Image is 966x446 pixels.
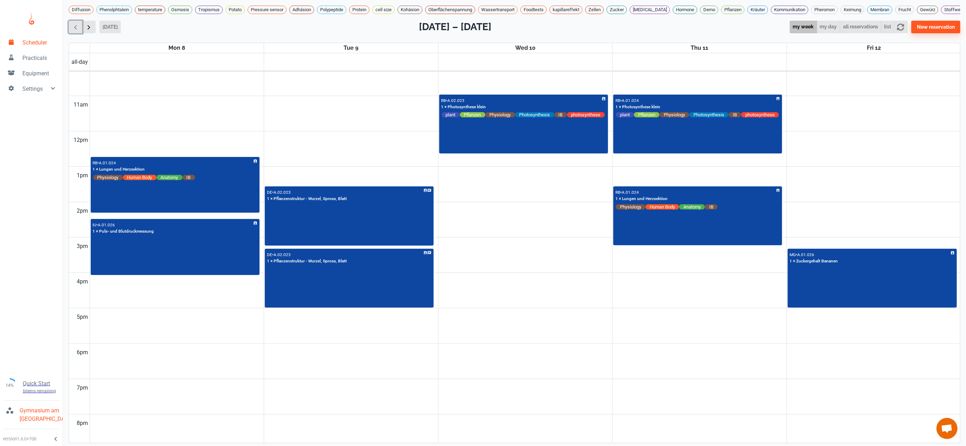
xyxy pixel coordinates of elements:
[896,6,914,13] span: Frucht
[841,6,864,13] span: Keimung
[93,174,123,180] span: Physiology
[373,6,394,13] span: cell size
[630,6,670,13] span: [MEDICAL_DATA]
[817,21,840,34] button: my day
[168,6,192,14] div: Osmosis
[168,6,192,13] span: Osmosis
[69,6,93,13] span: Diffusion
[615,190,622,195] p: RB •
[690,43,710,53] a: September 11, 2025
[289,6,314,14] div: Adhäsion
[69,21,82,34] button: Previous week
[701,6,718,13] span: Demo
[771,6,808,14] div: Kommunikation
[607,6,627,13] span: Zucker
[881,21,894,34] button: list
[790,252,798,257] p: MG •
[448,98,465,103] p: A.02.023
[689,112,729,118] span: Photosynthesis
[607,6,627,14] div: Zucker
[274,190,291,195] p: A.02.023
[586,6,603,13] span: Zellen
[182,174,195,180] span: IB
[798,252,815,257] p: A.01.026
[372,6,395,14] div: cell size
[93,160,99,165] p: RB •
[267,252,274,257] p: DE •
[76,238,90,255] div: 3pm
[841,6,864,14] div: Keimung
[679,204,705,210] span: Anatomy
[317,6,346,14] div: Polypeptide
[622,98,639,103] p: A.01.024
[894,21,908,34] button: refresh
[82,21,96,34] button: Next week
[398,6,422,13] span: Kohäsion
[729,112,741,118] span: IB
[485,112,515,118] span: Physiology
[274,252,291,257] p: A.02.023
[917,6,938,13] span: Gewürz
[478,6,517,13] span: Wassertransport
[195,6,223,14] div: Tropismus
[622,190,639,195] p: A.01.024
[342,43,360,53] a: September 9, 2025
[99,160,116,165] p: A.01.024
[630,6,670,14] div: [MEDICAL_DATA]
[76,202,90,220] div: 2pm
[135,6,165,13] span: temperature
[419,20,491,34] h2: [DATE] – [DATE]
[660,112,689,118] span: Physiology
[741,112,779,118] span: photosynthese
[771,6,808,13] span: Kommunikation
[550,6,582,14] div: kapillareffekt
[615,104,660,110] p: 1 × Photosynthese klein
[93,166,145,173] p: 1 × Lungen und Herzsektion
[790,258,838,265] p: 1 × Zuckergehalt Bananen
[70,58,90,66] span: all-day
[76,344,90,361] div: 6pm
[426,6,475,13] span: Oberflächenspannung
[99,21,121,33] button: [DATE]
[248,6,286,13] span: Pressure sensor
[811,6,838,14] div: Pheromon
[267,258,347,265] p: 1 × Pflanzenstruktur - Wurzel, Spross, Blatt
[705,204,718,210] span: IB
[895,6,914,14] div: Frucht
[317,6,346,13] span: Polypeptide
[550,6,582,13] span: kapillareffekt
[567,112,605,118] span: photosynthese
[812,6,837,13] span: Pheromon
[425,6,475,14] div: Oberflächenspannung
[747,6,768,14] div: Kräuter
[123,174,157,180] span: Human Body
[93,228,154,235] p: 1 × Puls- und Blutdruckmessung
[790,21,817,34] button: my week
[646,204,679,210] span: Human Body
[673,6,697,13] span: Hormone
[441,98,448,103] p: RB •
[73,131,90,149] div: 12pm
[97,6,132,13] span: Phenolphtalein
[96,6,132,14] div: Phenolphtalein
[350,6,369,13] span: Protein
[195,6,222,13] span: Tropismus
[157,174,182,180] span: Anatomy
[441,104,486,110] p: 1 × Photosynthese klein
[73,96,90,114] div: 11am
[135,6,165,14] div: temperature
[226,6,245,14] div: Potato
[917,6,938,14] div: Gewürz
[93,222,98,227] p: IU •
[616,204,646,210] span: Physiology
[248,6,287,14] div: Pressure sensor
[700,6,718,14] div: Demo
[748,6,768,13] span: Kräuter
[673,6,697,14] div: Hormone
[290,6,314,13] span: Adhäsion
[868,6,892,13] span: Membran
[865,43,882,53] a: September 12, 2025
[76,167,90,184] div: 1pm
[615,196,668,202] p: 1 × Lungen und Herzsektion
[840,21,881,34] button: all reservations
